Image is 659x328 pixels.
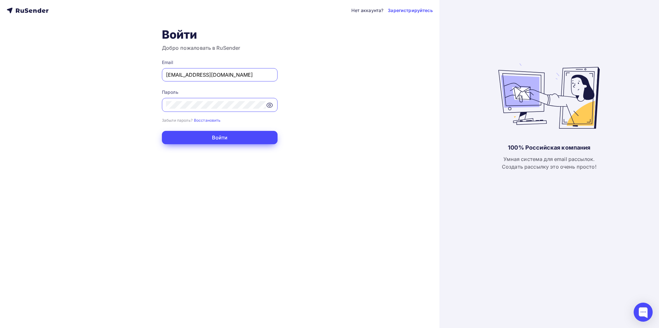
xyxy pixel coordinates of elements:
h1: Войти [162,28,278,42]
small: Восстановить [194,118,221,123]
a: Зарегистрируйтесь [388,7,432,14]
div: Пароль [162,89,278,95]
small: Забыли пароль? [162,118,193,123]
button: Войти [162,131,278,144]
div: Email [162,59,278,66]
input: Укажите свой email [166,71,273,79]
h3: Добро пожаловать в RuSender [162,44,278,52]
div: 100% Российская компания [508,144,590,151]
a: Восстановить [194,117,221,123]
div: Умная система для email рассылок. Создать рассылку это очень просто! [502,155,597,170]
div: Нет аккаунта? [351,7,383,14]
